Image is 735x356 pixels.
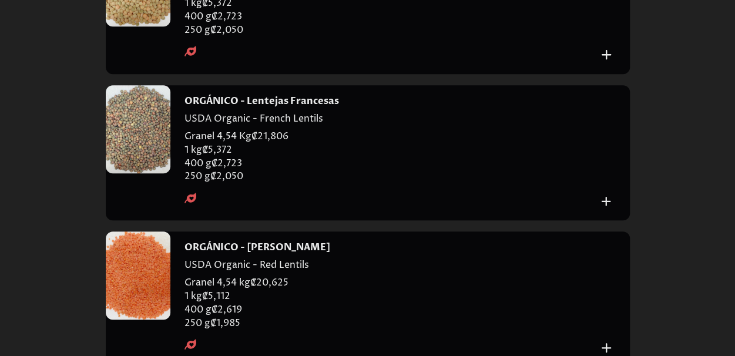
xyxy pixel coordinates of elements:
p: 250 g ₡ 2,050 [184,23,598,37]
button: Add to cart [597,192,615,210]
button: Add to cart [597,45,615,63]
p: USDA Organic - Red Lentils [184,258,598,276]
p: USDA Organic - French Lentils [184,112,598,130]
p: 400 g ₡ 2,723 [184,157,598,170]
p: 400 g ₡ 2,723 [184,10,598,23]
p: 250 g ₡ 1,985 [184,317,598,330]
h4: ORGÁNICO - Lentejas Francesas [184,95,339,108]
p: 1 kg ₡ 5,372 [184,143,598,157]
p: Granel 4,54 kg ₡ 20,625 [184,276,598,290]
p: 250 g ₡ 2,050 [184,170,598,183]
p: 1 kg ₡ 5,112 [184,290,598,303]
h4: ORGÁNICO - [PERSON_NAME] [184,241,330,254]
p: Granel 4,54 Kg ₡ 21,806 [184,130,598,143]
p: 400 g ₡ 2,619 [184,303,598,317]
